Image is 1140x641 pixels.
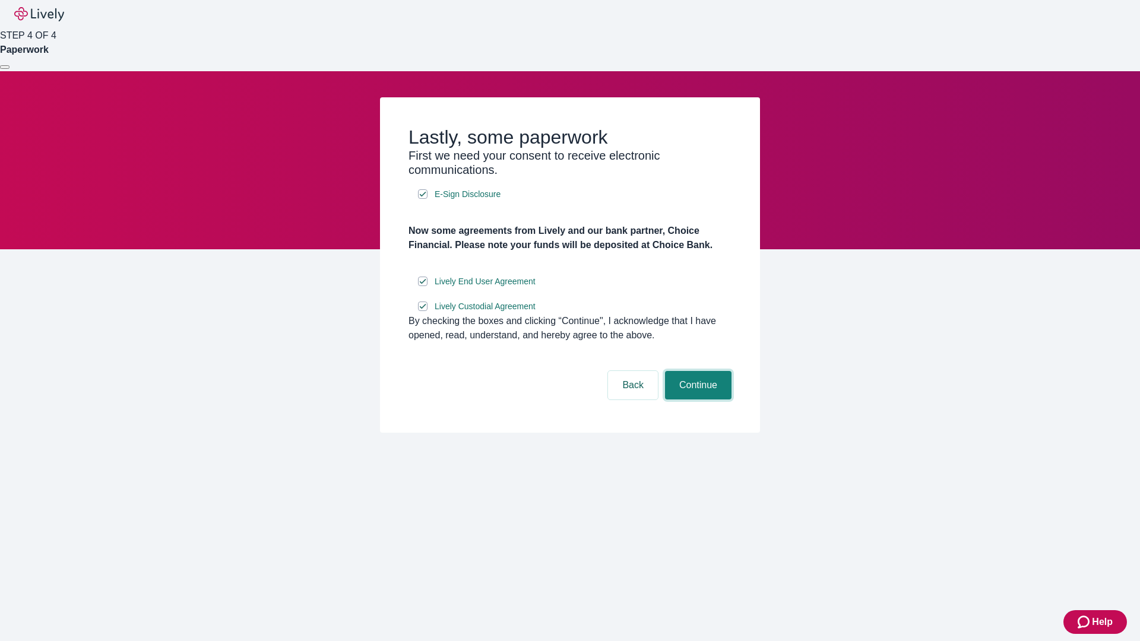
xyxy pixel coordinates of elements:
h2: Lastly, some paperwork [408,126,731,148]
h3: First we need your consent to receive electronic communications. [408,148,731,177]
span: Help [1092,615,1113,629]
svg: Zendesk support icon [1078,615,1092,629]
img: Lively [14,7,64,21]
button: Continue [665,371,731,399]
span: Lively End User Agreement [435,275,536,288]
a: e-sign disclosure document [432,274,538,289]
h4: Now some agreements from Lively and our bank partner, Choice Financial. Please note your funds wi... [408,224,731,252]
div: By checking the boxes and clicking “Continue", I acknowledge that I have opened, read, understand... [408,314,731,342]
a: e-sign disclosure document [432,299,538,314]
span: Lively Custodial Agreement [435,300,536,313]
button: Zendesk support iconHelp [1063,610,1127,634]
span: E-Sign Disclosure [435,188,501,201]
a: e-sign disclosure document [432,187,503,202]
button: Back [608,371,658,399]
